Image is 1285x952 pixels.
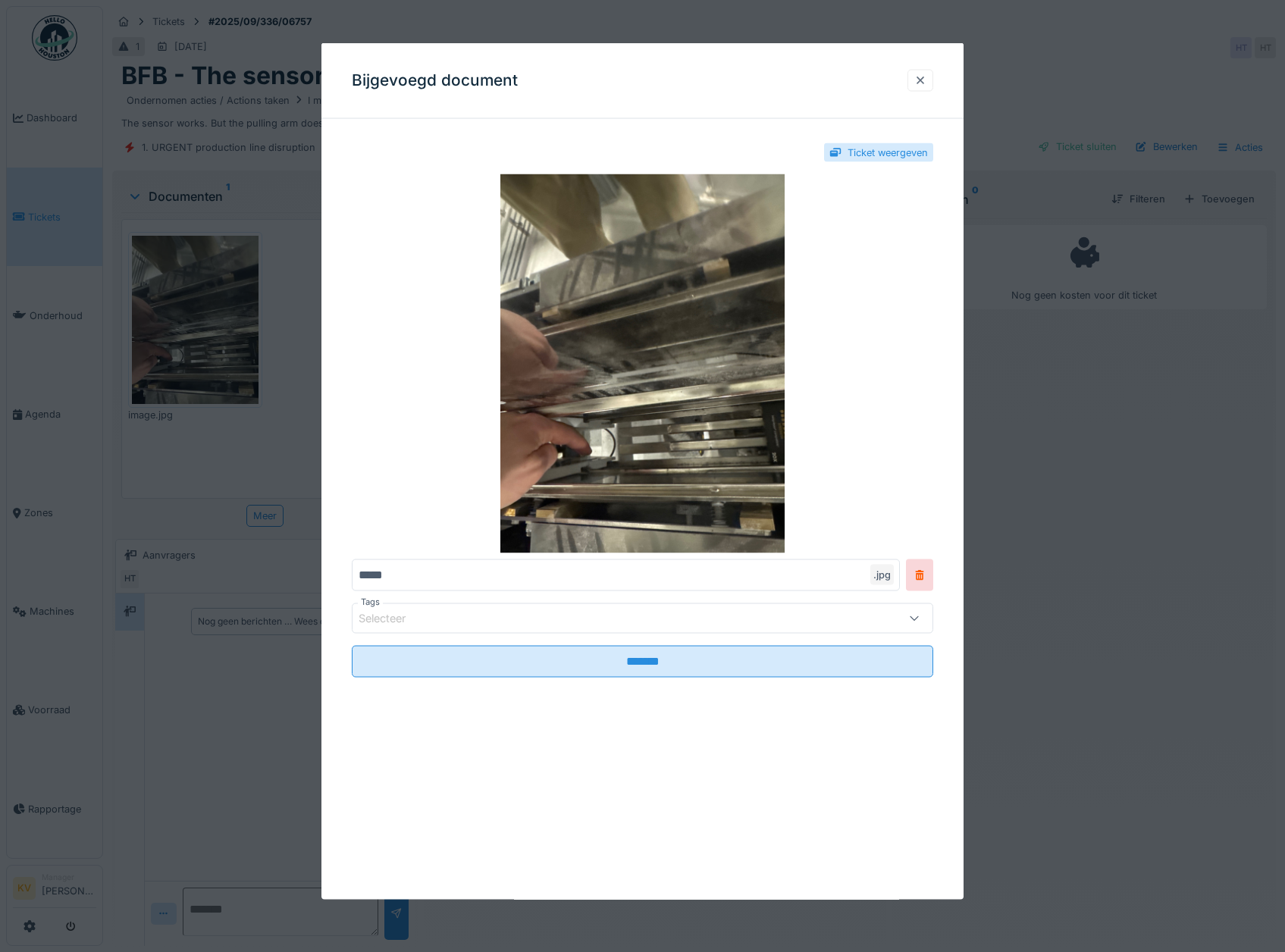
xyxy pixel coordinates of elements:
h3: Bijgevoegd document [352,71,518,90]
div: .jpg [870,565,894,585]
div: Selecteer [359,610,427,627]
label: Tags [358,596,383,609]
img: 21c24f89-809c-482f-bbf7-40c8d990e124-image.jpg [352,174,934,553]
div: Ticket weergeven [848,146,928,160]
